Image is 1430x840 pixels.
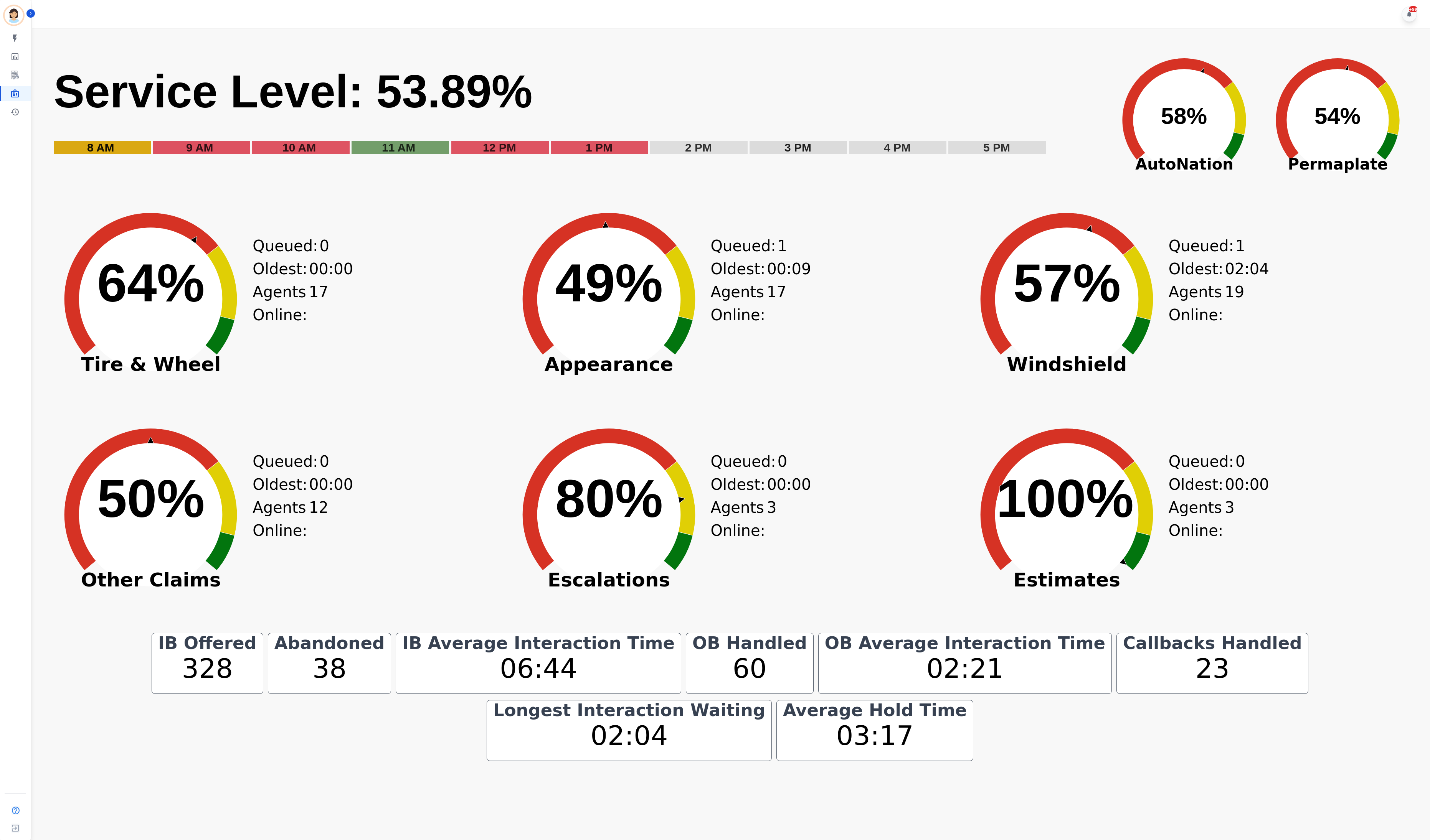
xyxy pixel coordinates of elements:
span: 12 [309,496,329,542]
text: 9 AM [186,141,213,154]
text: 1 PM [586,141,613,154]
span: 0 [1235,450,1245,473]
text: 4 PM [884,141,911,154]
div: Agents Online: [253,496,318,542]
span: 00:00 [309,473,353,496]
span: 00:09 [767,257,811,280]
div: Agents Online: [1169,280,1234,326]
div: Oldest: [253,257,310,280]
div: Queued: [1169,450,1226,473]
div: Queued: [711,450,768,473]
text: 80% [555,468,663,529]
div: Agents Online: [1169,496,1234,542]
text: 50% [97,468,205,529]
text: 100% [996,468,1134,529]
text: 2 PM [685,141,712,154]
span: 0 [778,450,787,473]
span: 19 [1225,280,1244,326]
span: 00:00 [767,473,811,496]
div: Oldest: [253,473,310,496]
span: Windshield [961,361,1172,368]
div: Queued: [1169,234,1226,257]
div: 60 [691,649,809,689]
div: 38 [273,649,386,689]
span: Other Claims [45,576,256,584]
span: 3 [1225,496,1234,542]
span: 17 [767,280,786,326]
span: 00:00 [309,257,353,280]
span: Permaplate [1261,153,1415,176]
span: 0 [320,234,329,257]
text: 49% [555,253,663,313]
text: Service Level: 53.89% [54,66,533,117]
text: 11 AM [382,141,415,154]
div: 03:17 [781,716,968,756]
div: Longest Interaction Waiting [492,705,767,716]
span: AutoNation [1108,153,1261,176]
div: Oldest: [1169,473,1226,496]
span: 00:00 [1225,473,1269,496]
div: 02:04 [492,716,767,756]
text: 5 PM [983,141,1010,154]
span: 3 [767,496,776,542]
div: Callbacks Handled [1121,638,1303,649]
div: OB Average Interaction Time [823,638,1107,649]
span: 02:04 [1225,257,1269,280]
text: 8 AM [87,141,114,154]
text: 3 PM [784,141,811,154]
div: 328 [157,649,258,689]
span: Escalations [504,576,715,584]
div: +99 [1409,6,1417,12]
span: 17 [309,280,329,326]
div: Oldest: [711,257,768,280]
div: Queued: [253,450,310,473]
div: Agents Online: [253,280,318,326]
div: Average Hold Time [781,705,968,716]
div: Agents Online: [711,280,776,326]
span: 1 [778,234,787,257]
div: 06:44 [401,649,676,689]
div: Queued: [711,234,768,257]
div: Oldest: [1169,257,1226,280]
div: Abandoned [273,638,386,649]
text: 54% [1314,103,1361,129]
span: 0 [320,450,329,473]
text: 64% [97,253,205,313]
text: 10 AM [282,141,316,154]
img: Bordered avatar [5,6,23,25]
svg: Service Level: 0% [53,64,1103,165]
div: Queued: [253,234,310,257]
text: 58% [1161,103,1207,129]
div: 02:21 [823,649,1107,689]
div: IB Offered [157,638,258,649]
div: Oldest: [711,473,768,496]
div: 23 [1121,649,1303,689]
div: OB Handled [691,638,809,649]
span: 1 [1235,234,1245,257]
span: Estimates [961,576,1172,584]
span: Tire & Wheel [45,361,256,368]
text: 57% [1013,253,1121,313]
div: Agents Online: [711,496,776,542]
text: 12 PM [483,141,516,154]
div: IB Average Interaction Time [401,638,676,649]
span: Appearance [504,361,715,368]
